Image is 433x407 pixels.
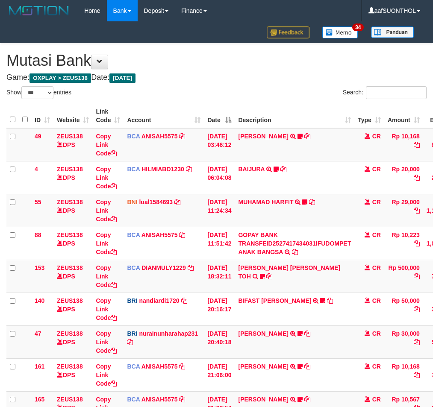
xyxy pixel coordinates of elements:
a: 34 [316,21,365,43]
span: CR [372,297,381,304]
td: Rp 30,000 [384,325,423,358]
span: 55 [35,199,41,205]
td: Rp 10,168 [384,358,423,391]
span: OXPLAY > ZEUS138 [29,73,91,83]
a: Copy nandiardi1720 to clipboard [181,297,187,304]
th: Description: activate to sort column ascending [235,104,354,128]
a: nandiardi1720 [139,297,179,304]
span: BCA [127,264,140,271]
a: lual1584693 [139,199,173,205]
a: Copy Rp 30,000 to clipboard [414,339,420,346]
img: Button%20Memo.svg [322,26,358,38]
span: CR [372,330,381,337]
a: Copy BIFAST MUHAMMAD FIR to clipboard [327,297,333,304]
td: DPS [53,260,92,293]
span: BCA [127,133,140,140]
a: Copy Rp 20,000 to clipboard [414,174,420,181]
a: Copy Link Code [96,363,117,387]
img: MOTION_logo.png [6,4,71,17]
td: DPS [53,161,92,194]
span: 34 [352,23,364,31]
span: BRI [127,330,137,337]
a: Copy GOPAY BANK TRANSFEID2527417434031IFUDOMPET ANAK BANGSA to clipboard [292,249,298,255]
img: Feedback.jpg [267,26,309,38]
a: Copy Rp 29,000 to clipboard [414,207,420,214]
span: 153 [35,264,44,271]
a: Copy ANISAH5575 to clipboard [179,231,185,238]
td: [DATE] 21:06:00 [204,358,235,391]
td: [DATE] 11:24:34 [204,194,235,227]
a: nurainunharahap231 [139,330,198,337]
span: 47 [35,330,41,337]
a: ANISAH5575 [141,396,178,403]
a: Copy TIFFANY MEIK to clipboard [304,396,310,403]
span: BCA [127,166,140,173]
td: DPS [53,194,92,227]
td: Rp 10,223 [384,227,423,260]
th: Website: activate to sort column ascending [53,104,92,128]
span: 4 [35,166,38,173]
a: [PERSON_NAME] [238,330,288,337]
span: BNI [127,199,137,205]
a: Copy Link Code [96,166,117,190]
td: DPS [53,358,92,391]
span: 88 [35,231,41,238]
a: HILMIABD1230 [141,166,184,173]
span: BCA [127,231,140,238]
a: Copy Rp 50,000 to clipboard [414,306,420,313]
a: Copy Link Code [96,231,117,255]
td: [DATE] 03:46:12 [204,128,235,161]
a: Copy Link Code [96,297,117,321]
a: [PERSON_NAME] [238,363,288,370]
label: Search: [343,86,427,99]
span: BCA [127,363,140,370]
a: Copy DIANMULY1229 to clipboard [188,264,194,271]
a: BIFAST [PERSON_NAME] [238,297,311,304]
td: Rp 500,000 [384,260,423,293]
span: BCA [127,396,140,403]
a: ZEUS138 [57,264,83,271]
a: Copy Link Code [96,264,117,288]
th: ID: activate to sort column ascending [31,104,53,128]
td: [DATE] 06:04:08 [204,161,235,194]
a: Copy Rp 10,223 to clipboard [414,240,420,247]
a: ZEUS138 [57,297,83,304]
a: ZEUS138 [57,363,83,370]
a: Copy Link Code [96,330,117,354]
a: ZEUS138 [57,166,83,173]
a: MUHAMAD HARFIT [238,199,293,205]
h1: Mutasi Bank [6,52,427,69]
a: Copy HILMIABD1230 to clipboard [186,166,192,173]
td: Rp 50,000 [384,293,423,325]
a: ZEUS138 [57,396,83,403]
a: ANISAH5575 [141,363,178,370]
a: DIANMULY1229 [141,264,186,271]
td: [DATE] 20:40:18 [204,325,235,358]
a: [PERSON_NAME] [238,133,288,140]
a: GOPAY BANK TRANSFEID2527417434031IFUDOMPET ANAK BANGSA [238,231,351,255]
span: CR [372,363,381,370]
span: 161 [35,363,44,370]
a: Copy nurainunharahap231 to clipboard [127,339,133,346]
input: Search: [366,86,427,99]
a: Copy lual1584693 to clipboard [174,199,180,205]
td: [DATE] 11:51:42 [204,227,235,260]
a: [PERSON_NAME] [PERSON_NAME] TOH [238,264,340,280]
a: [PERSON_NAME] [238,396,288,403]
a: Copy ANISAH5575 to clipboard [179,363,185,370]
a: Copy HANRI ATMAWA to clipboard [304,363,310,370]
a: Copy BAIJURA to clipboard [280,166,286,173]
img: panduan.png [371,26,414,38]
td: DPS [53,293,92,325]
a: BAIJURA [238,166,265,173]
a: Copy Link Code [96,199,117,223]
a: Copy INA PAUJANAH to clipboard [304,133,310,140]
td: Rp 10,168 [384,128,423,161]
td: DPS [53,128,92,161]
span: BRI [127,297,137,304]
a: ZEUS138 [57,133,83,140]
a: ANISAH5575 [141,133,178,140]
td: DPS [53,227,92,260]
a: Copy CARINA OCTAVIA TOH to clipboard [266,273,272,280]
select: Showentries [21,86,53,99]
